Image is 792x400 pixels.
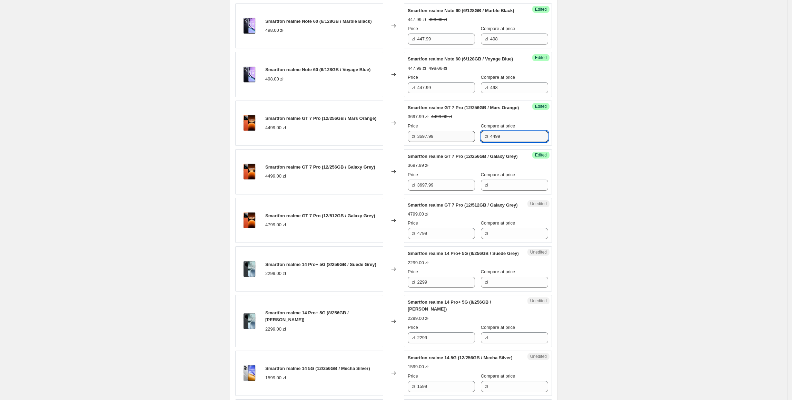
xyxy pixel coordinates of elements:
[265,310,349,322] span: Smartfon realme 14 Pro+ 5G (8/256GB / [PERSON_NAME])
[408,202,518,208] span: Smartfon realme GT 7 Pro (12/512GB / Galaxy Grey)
[485,182,488,188] span: zł
[239,16,260,36] img: 17662_Note60_black_PDP_front-and-back_80x.png
[239,113,260,133] img: 19663_GT7_Pro_Mars_Orange_PDP_front-and-back_80x.png
[412,279,415,285] span: zł
[412,384,415,389] span: zł
[408,259,428,266] div: 2299.00 zł
[408,105,519,110] span: Smartfon realme GT 7 Pro (12/256GB / Mars Orange)
[481,26,515,31] span: Compare at price
[239,210,260,231] img: 19663_GT7_Pro_Mars_Orange_PDP_front-and-back_80x.png
[265,67,370,72] span: Smartfon realme Note 60 (6/128GB / Voyage Blue)
[265,116,376,121] span: Smartfon realme GT 7 Pro (12/256GB / Mars Orange)
[535,152,547,158] span: Edited
[408,65,426,72] div: 447.99 zł
[412,182,415,188] span: zł
[408,113,428,120] div: 3697.99 zł
[265,366,370,371] span: Smartfon realme 14 5G (12/256GB / Mecha Silver)
[265,19,372,24] span: Smartfon realme Note 60 (6/128GB / Marble Black)
[408,16,426,23] div: 447.99 zł
[481,373,515,379] span: Compare at price
[408,211,428,218] div: 4799.00 zł
[408,251,519,256] span: Smartfon realme 14 Pro+ 5G (8/256GB / Suede Grey)
[408,172,418,177] span: Price
[429,16,447,23] strike: 498.00 zł
[481,75,515,80] span: Compare at price
[265,270,286,277] div: 2299.00 zł
[412,85,415,90] span: zł
[481,172,515,177] span: Compare at price
[408,220,418,226] span: Price
[239,64,260,85] img: 17662_Note60_black_PDP_front-and-back_80x.png
[239,161,260,182] img: 19663_GT7_Pro_Mars_Orange_PDP_front-and-back_80x.png
[408,299,491,312] span: Smartfon realme 14 Pro+ 5G (8/256GB / [PERSON_NAME])
[408,373,418,379] span: Price
[530,249,547,255] span: Unedited
[485,36,488,41] span: zł
[408,75,418,80] span: Price
[239,259,260,279] img: 20427_14_Pro_252B_5G_Gray_PDP_front-and-back_80x.png
[408,56,513,61] span: Smartfon realme Note 60 (6/128GB / Voyage Blue)
[481,325,515,330] span: Compare at price
[265,76,284,83] div: 498.00 zł
[485,134,488,139] span: zł
[485,335,488,340] span: zł
[530,298,547,304] span: Unedited
[265,124,286,131] div: 4499.00 zł
[408,325,418,330] span: Price
[408,8,514,13] span: Smartfon realme Note 60 (6/128GB / Marble Black)
[535,55,547,60] span: Edited
[408,315,428,322] div: 2299.00 zł
[412,36,415,41] span: zł
[239,363,260,383] img: 20826_realme-14-5g-1_80x.png
[265,221,286,228] div: 4799.00 zł
[265,262,376,267] span: Smartfon realme 14 Pro+ 5G (8/256GB / Suede Grey)
[408,154,518,159] span: Smartfon realme GT 7 Pro (12/256GB / Galaxy Grey)
[265,213,375,218] span: Smartfon realme GT 7 Pro (12/512GB / Galaxy Grey)
[408,363,428,370] div: 1599.00 zł
[485,85,488,90] span: zł
[408,269,418,274] span: Price
[239,311,260,332] img: 20427_14_Pro_252B_5G_Gray_PDP_front-and-back_80x.png
[485,384,488,389] span: zł
[265,164,375,170] span: Smartfon realme GT 7 Pro (12/256GB / Galaxy Grey)
[408,162,428,169] div: 3697.99 zł
[265,27,284,34] div: 498.00 zł
[481,123,515,128] span: Compare at price
[412,134,415,139] span: zł
[431,113,452,120] strike: 4499.00 zł
[408,123,418,128] span: Price
[429,65,447,72] strike: 498.00 zł
[265,326,286,333] div: 2299.00 zł
[265,374,286,381] div: 1599.00 zł
[408,355,512,360] span: Smartfon realme 14 5G (12/256GB / Mecha Silver)
[408,26,418,31] span: Price
[535,7,547,12] span: Edited
[481,269,515,274] span: Compare at price
[485,279,488,285] span: zł
[481,220,515,226] span: Compare at price
[530,201,547,207] span: Unedited
[412,231,415,236] span: zł
[485,231,488,236] span: zł
[535,104,547,109] span: Edited
[265,173,286,180] div: 4499.00 zł
[530,354,547,359] span: Unedited
[412,335,415,340] span: zł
